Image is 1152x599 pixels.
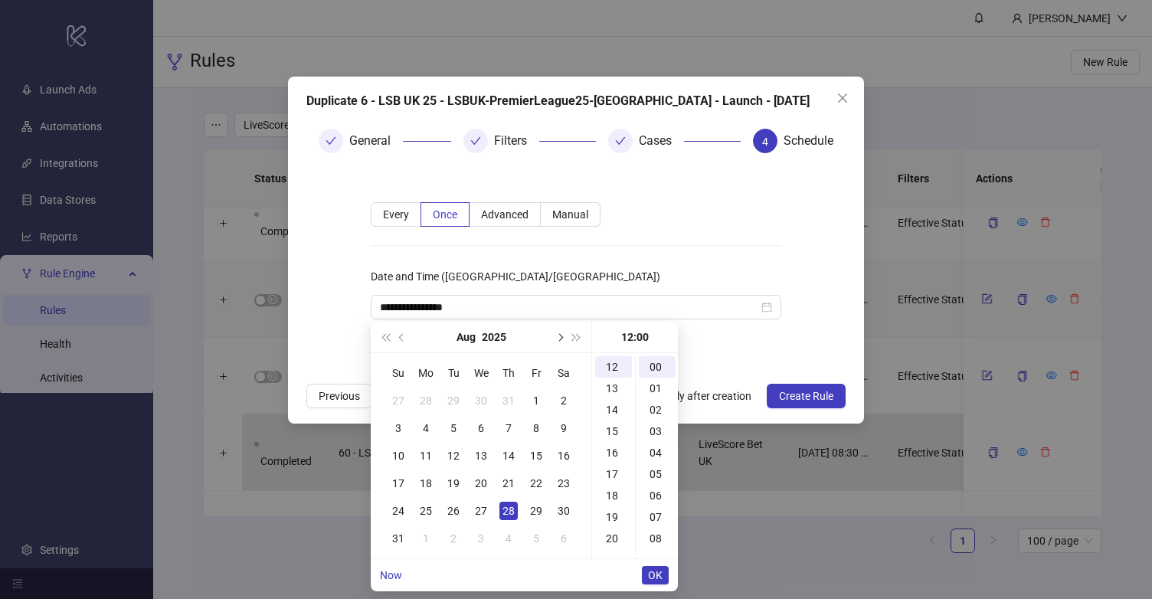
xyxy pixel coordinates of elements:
[555,419,573,437] div: 9
[472,502,490,520] div: 27
[550,359,578,387] th: Sa
[779,390,833,402] span: Create Rule
[417,474,435,493] div: 18
[444,447,463,465] div: 12
[417,419,435,437] div: 4
[389,391,407,410] div: 27
[527,447,545,465] div: 15
[762,136,768,148] span: 4
[444,474,463,493] div: 19
[595,528,632,549] div: 20
[472,419,490,437] div: 6
[380,569,402,581] a: Now
[385,525,412,552] td: 2025-08-31
[836,92,849,104] span: close
[499,391,518,410] div: 31
[467,414,495,442] td: 2025-08-06
[527,502,545,520] div: 29
[550,387,578,414] td: 2025-08-02
[389,502,407,520] div: 24
[527,391,545,410] div: 1
[595,356,632,378] div: 12
[472,391,490,410] div: 30
[522,470,550,497] td: 2025-08-22
[830,86,855,110] button: Close
[639,378,676,399] div: 01
[550,442,578,470] td: 2025-08-16
[467,387,495,414] td: 2025-07-30
[440,497,467,525] td: 2025-08-26
[595,549,632,571] div: 21
[499,529,518,548] div: 4
[495,414,522,442] td: 2025-08-07
[522,414,550,442] td: 2025-08-08
[385,359,412,387] th: Su
[412,414,440,442] td: 2025-08-04
[639,506,676,528] div: 07
[385,387,412,414] td: 2025-07-27
[440,470,467,497] td: 2025-08-19
[417,529,435,548] div: 1
[784,129,833,153] div: Schedule
[440,525,467,552] td: 2025-09-02
[412,387,440,414] td: 2025-07-28
[412,525,440,552] td: 2025-09-01
[371,264,670,289] label: Date and Time (Europe/London)
[550,470,578,497] td: 2025-08-23
[568,322,585,352] button: Next year (Control + right)
[499,447,518,465] div: 14
[389,529,407,548] div: 31
[472,447,490,465] div: 13
[527,419,545,437] div: 8
[385,470,412,497] td: 2025-08-17
[440,387,467,414] td: 2025-07-29
[444,502,463,520] div: 26
[615,136,626,146] span: check
[482,322,506,352] button: Choose a year
[385,497,412,525] td: 2025-08-24
[377,322,394,352] button: Last year (Control + left)
[326,136,336,146] span: check
[467,497,495,525] td: 2025-08-27
[394,322,411,352] button: Previous month (PageUp)
[412,470,440,497] td: 2025-08-18
[555,447,573,465] div: 16
[412,442,440,470] td: 2025-08-11
[639,356,676,378] div: 00
[522,525,550,552] td: 2025-09-05
[552,208,588,221] span: Manual
[412,359,440,387] th: Mo
[385,442,412,470] td: 2025-08-10
[639,485,676,506] div: 06
[389,474,407,493] div: 17
[595,378,632,399] div: 13
[642,566,669,584] button: OK
[639,528,676,549] div: 08
[319,390,360,402] span: Previous
[639,549,676,571] div: 09
[440,414,467,442] td: 2025-08-05
[380,299,758,316] input: Date and Time (Europe/London)
[385,414,412,442] td: 2025-08-03
[555,474,573,493] div: 23
[389,419,407,437] div: 3
[595,506,632,528] div: 19
[522,442,550,470] td: 2025-08-15
[306,92,846,110] div: Duplicate 6 - LSB UK 25 - LSBUK-PremierLeague25-[GEOGRAPHIC_DATA] - Launch - [DATE]
[306,384,372,408] button: Previous
[389,447,407,465] div: 10
[467,525,495,552] td: 2025-09-03
[595,399,632,421] div: 14
[444,391,463,410] div: 29
[522,359,550,387] th: Fr
[433,208,457,221] span: Once
[598,322,672,352] div: 12:00
[550,525,578,552] td: 2025-09-06
[595,463,632,485] div: 17
[470,136,481,146] span: check
[527,474,545,493] div: 22
[417,502,435,520] div: 25
[467,442,495,470] td: 2025-08-13
[417,447,435,465] div: 11
[639,421,676,442] div: 03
